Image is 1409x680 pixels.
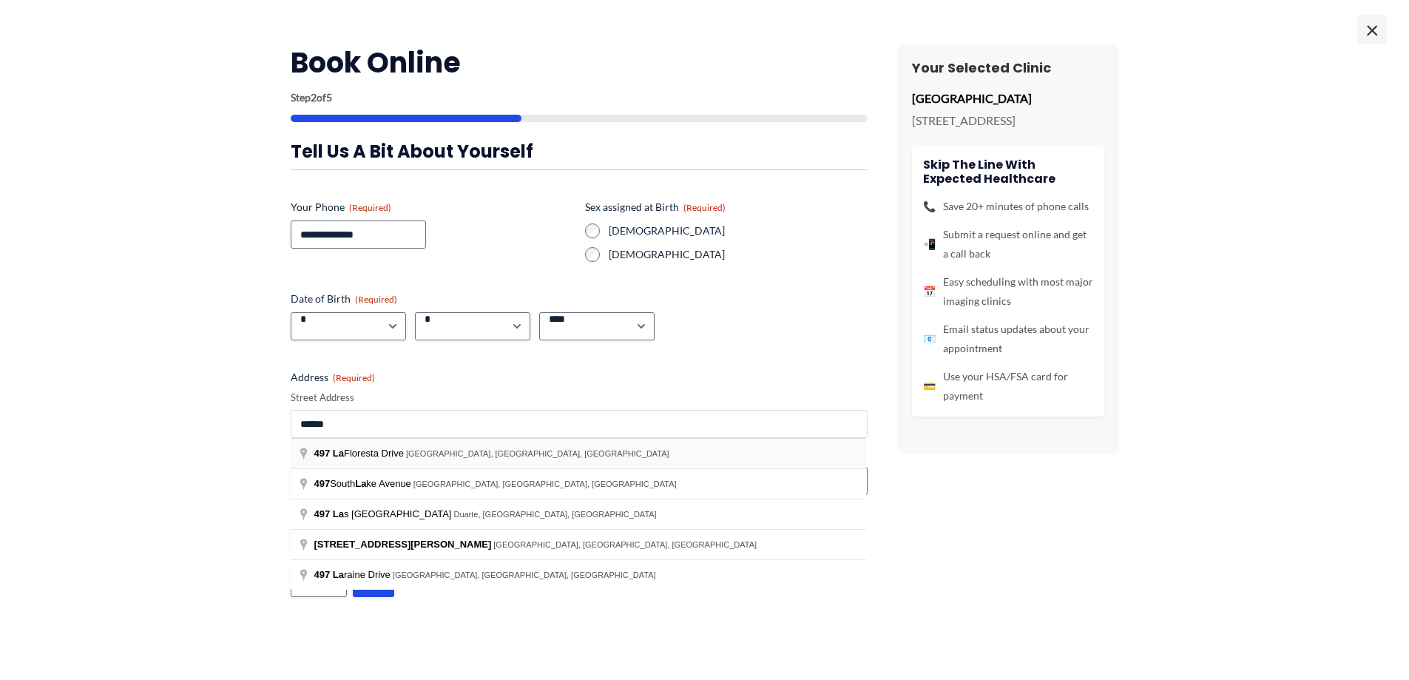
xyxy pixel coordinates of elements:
span: 5 [326,91,332,104]
span: (Required) [333,372,375,383]
span: Floresta Drive [314,448,406,459]
span: raine Drive [314,569,393,580]
span: 📅 [923,282,936,301]
p: Step of [291,92,868,103]
label: Street Address [291,391,868,405]
span: 497 [314,448,331,459]
h4: Skip the line with Expected Healthcare [923,158,1093,186]
span: 497 [314,508,331,519]
label: [DEMOGRAPHIC_DATA] [609,247,868,262]
span: [GEOGRAPHIC_DATA], [GEOGRAPHIC_DATA], [GEOGRAPHIC_DATA] [413,479,677,488]
span: [GEOGRAPHIC_DATA], [GEOGRAPHIC_DATA], [GEOGRAPHIC_DATA] [393,570,656,579]
span: Duarte, [GEOGRAPHIC_DATA], [GEOGRAPHIC_DATA] [453,510,656,519]
span: [STREET_ADDRESS][PERSON_NAME] [314,539,492,550]
span: 497 [314,569,331,580]
span: 📧 [923,329,936,349]
span: (Required) [349,202,391,213]
span: [GEOGRAPHIC_DATA], [GEOGRAPHIC_DATA], [GEOGRAPHIC_DATA] [493,540,757,549]
label: [DEMOGRAPHIC_DATA] [609,223,868,238]
span: 📲 [923,235,936,254]
span: La [333,508,344,519]
span: La [333,448,344,459]
legend: Address [291,370,375,385]
h3: Your Selected Clinic [912,59,1104,76]
span: La [355,478,366,489]
span: 📞 [923,197,936,216]
label: Your Phone [291,200,573,215]
li: Easy scheduling with most major imaging clinics [923,272,1093,311]
span: 2 [311,91,317,104]
span: (Required) [683,202,726,213]
span: 497 [314,478,331,489]
span: (Required) [355,294,397,305]
p: [GEOGRAPHIC_DATA] [912,87,1104,110]
li: Email status updates about your appointment [923,320,1093,358]
span: La [333,569,344,580]
li: Submit a request online and get a call back [923,225,1093,263]
span: South ke Avenue [314,478,413,489]
span: [GEOGRAPHIC_DATA], [GEOGRAPHIC_DATA], [GEOGRAPHIC_DATA] [406,449,669,458]
li: Use your HSA/FSA card for payment [923,367,1093,405]
legend: Sex assigned at Birth [585,200,726,215]
p: [STREET_ADDRESS] [912,110,1104,132]
li: Save 20+ minutes of phone calls [923,197,1093,216]
span: s [GEOGRAPHIC_DATA] [314,508,454,519]
legend: Date of Birth [291,292,397,306]
span: × [1357,15,1387,44]
h3: Tell us a bit about yourself [291,140,868,163]
h2: Book Online [291,44,868,81]
span: 💳 [923,377,936,396]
